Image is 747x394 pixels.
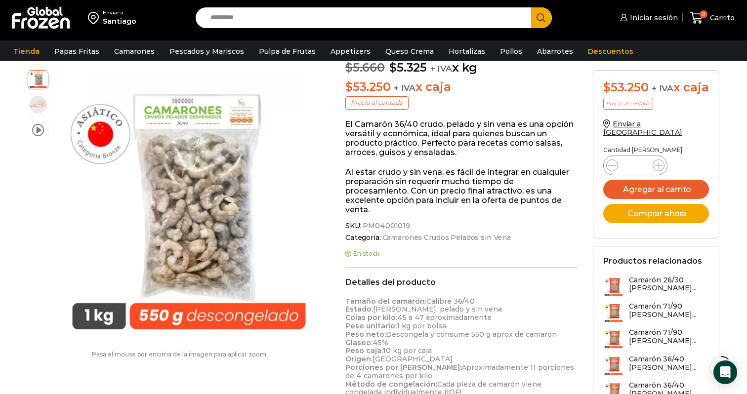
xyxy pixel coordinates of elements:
span: SKU: [345,222,578,230]
span: $ [603,80,611,94]
p: Pasa el mouse por encima de la imagen para aplicar zoom [28,351,331,358]
span: Iniciar sesión [627,13,678,23]
h3: Camarón 71/90 [PERSON_NAME]... [629,302,709,319]
bdi: 53.250 [603,80,648,94]
a: Queso Crema [380,42,439,61]
h2: Detalles del producto [345,277,578,287]
a: Camarón 71/90 [PERSON_NAME]... [603,328,709,350]
p: Precio al contado [603,98,653,110]
p: Precio al contado [345,96,409,109]
a: Appetizers [326,42,375,61]
a: Camarones Crudos Pelados sin Vena [381,234,511,242]
h3: Camarón 71/90 [PERSON_NAME]... [629,328,709,345]
a: Hortalizas [444,42,490,61]
a: Enviar a [GEOGRAPHIC_DATA] [603,119,682,137]
a: 0 Carrito [688,6,737,30]
a: Tienda [8,42,44,61]
bdi: 5.325 [389,60,427,75]
span: + IVA [652,83,673,93]
p: x kg [345,50,578,75]
img: address-field-icon.svg [88,9,103,26]
bdi: 53.250 [345,79,390,94]
span: $ [345,79,353,94]
a: Camarón 26/30 [PERSON_NAME]... [603,276,709,297]
strong: Método de congelación: [345,380,437,389]
a: Pulpa de Frutas [254,42,321,61]
button: Search button [531,7,552,28]
input: Product quantity [626,158,645,172]
span: $ [389,60,397,75]
strong: Tamaño del camarón: [345,297,426,306]
a: Descuentos [583,42,638,61]
div: Santiago [103,16,136,26]
strong: Peso caja: [345,346,383,355]
div: Open Intercom Messenger [713,360,737,384]
h3: Camarón 36/40 [PERSON_NAME]... [629,355,709,372]
span: + IVA [430,64,452,74]
a: Iniciar sesión [618,8,678,28]
a: Camarones [109,42,160,61]
a: Abarrotes [532,42,578,61]
span: $ [345,60,353,75]
p: x caja [345,80,578,94]
bdi: 5.660 [345,60,385,75]
strong: Estado: [345,305,373,314]
h3: Camarón 26/30 [PERSON_NAME]... [629,276,709,293]
a: Camarón 36/40 [PERSON_NAME]... [603,355,709,376]
strong: Colas por kilo: [345,313,397,322]
div: Enviar a [103,9,136,16]
span: 0 [700,10,707,18]
strong: Peso neto: [345,330,386,339]
span: Categoría: [345,234,578,242]
p: El Camarón 36/40 crudo, pelado y sin vena es una opción versátil y económica, ideal para quienes ... [345,119,578,158]
p: Cantidad [PERSON_NAME] [603,147,709,154]
div: x caja [603,80,709,95]
a: Camarón 71/90 [PERSON_NAME]... [603,302,709,323]
button: Comprar ahora [603,204,709,223]
p: Al estar crudo y sin vena, es fácil de integrar en cualquier preparación sin requerir mucho tiemp... [345,167,578,215]
span: + IVA [394,83,415,93]
a: Pollos [495,42,527,61]
button: Agregar al carrito [603,180,709,199]
strong: Peso unitario: [345,321,397,330]
strong: Glaseo: [345,338,373,347]
span: Camaron 36/40 RPD Bronze [28,69,48,89]
p: En stock [345,250,578,257]
strong: Porciones por [PERSON_NAME]: [345,363,461,372]
h2: Productos relacionados [603,256,702,266]
strong: Origen: [345,355,373,363]
a: Papas Fritas [49,42,104,61]
span: 36/40 rpd bronze [28,95,48,115]
span: PM04001019 [361,222,410,230]
span: Carrito [707,13,735,23]
a: Pescados y Mariscos [165,42,249,61]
